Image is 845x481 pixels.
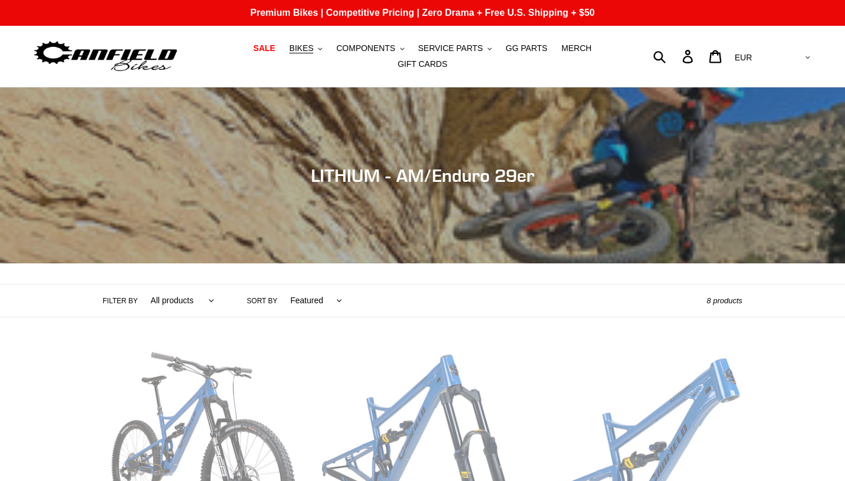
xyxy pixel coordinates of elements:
[248,40,281,56] a: SALE
[707,296,742,305] span: 8 products
[562,43,591,53] span: MERCH
[556,40,597,56] a: MERCH
[253,43,275,53] span: SALE
[392,56,454,72] a: GIFT CARDS
[336,43,395,53] span: COMPONENTS
[311,165,535,186] span: LITHIUM - AM/Enduro 29er
[418,43,482,53] span: SERVICE PARTS
[398,59,448,69] span: GIFT CARDS
[247,296,278,306] label: Sort by
[330,40,410,56] button: COMPONENTS
[506,43,547,53] span: GG PARTS
[660,43,689,69] input: Search
[32,38,179,75] img: Canfield Bikes
[289,43,313,53] span: BIKES
[412,40,497,56] button: SERVICE PARTS
[500,40,553,56] a: GG PARTS
[103,296,138,306] label: Filter by
[283,40,328,56] button: BIKES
